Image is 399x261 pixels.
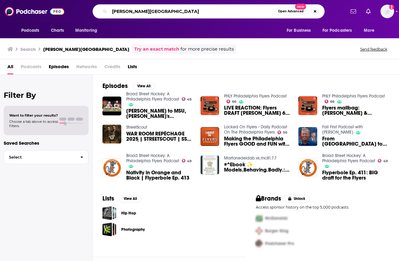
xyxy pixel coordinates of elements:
span: 56 [283,131,287,134]
img: Making the Philadelphia Flyers GOOD and FUN with Kelly Hinkle of Broad Street Hockey! [201,127,219,146]
span: Choose a tab above to access filters. [9,119,58,128]
a: PHLY Philadelphia Flyers Podcast [322,93,385,99]
span: [PERSON_NAME] to MSU, [PERSON_NAME]'s comments, & potential RFAs (BSH Podcast Ep. 76) [126,108,193,119]
button: View All [119,195,141,202]
h2: Filter By [4,91,89,100]
span: From [GEOGRAPHIC_DATA] to Pickleball Agency: The Team Behind [PERSON_NAME] $800K Deal + Picklebal... [322,136,389,147]
button: open menu [282,25,319,36]
a: Charts [47,25,68,36]
img: Flyperbole Ep. 411: BIG draft for the Flyers [298,158,317,177]
a: Show notifications dropdown [364,6,373,17]
button: open menu [360,25,382,36]
h2: Brands [256,195,281,202]
span: More [364,26,374,35]
img: WAR ROOM REPÊCHAGE 2025 | STREETSCOUT | SSP S.2. ÉP.37 [102,125,121,143]
span: 49 [383,160,388,163]
span: Charts [51,26,64,35]
a: 66 [227,100,236,103]
img: Flyers mailbag: Michkov & Martone, goal songs, time travel, and Dvorak’s role | PHLY Flyers Podcast [298,96,317,115]
a: Flyers mailbag: Michkov & Martone, goal songs, time travel, and Dvorak’s role | PHLY Flyers Podcast [322,105,389,116]
span: Logged in as BaltzandCompany [380,5,394,18]
span: Select [4,155,75,159]
a: LIVE REACTION: Flyers DRAFT Porter Martone 6th Overall In 2025 NHL Draft [224,105,291,116]
a: Martone to MSU, Michkov's comments, & potential RFAs (BSH Podcast Ep. 76) [126,108,193,119]
span: for more precise results [181,46,234,53]
img: Martone to MSU, Michkov's comments, & potential RFAs (BSH Podcast Ep. 76) [102,97,121,115]
a: #^Ebook ✨ Models.Behaving.Badly.: Why Confusing Illusion with Reality Can Lead to Disaster, on Wal [201,155,219,174]
span: Podchaser Pro [265,241,294,246]
a: Hip Hop [121,210,136,217]
span: LIVE REACTION: Flyers DRAFT [PERSON_NAME] 6th Overall In [DATE] NHL Draft [224,105,291,116]
img: User Profile [380,5,394,18]
a: EpisodesView All [102,82,155,90]
a: Fail First Podcast with Alec Martone [322,124,363,135]
button: open menu [71,25,105,36]
h3: [PERSON_NAME][GEOGRAPHIC_DATA] [43,46,129,52]
span: Podcasts [21,26,39,35]
a: Making the Philadelphia Flyers GOOD and FUN with Kelly Hinkle of Broad Street Hockey! [224,136,291,147]
p: Access sponsor history on the top 5,000 podcasts. [256,205,389,209]
img: First Pro Logo [253,212,265,225]
img: LIVE REACTION: Flyers DRAFT Porter Martone 6th Overall In 2025 NHL Draft [201,96,219,115]
span: 49 [187,98,192,101]
span: Nativity in Orange and Black | Flyperbole Ep. 413 [126,170,193,180]
a: #^Ebook ✨ Models.Behaving.Badly.: Why Confusing Illusion with Reality Can Lead to Disaster, on Wal [224,162,291,172]
a: StreetScout [126,125,147,130]
a: 49 [182,159,192,163]
a: All [7,62,13,74]
span: 66 [232,100,236,103]
a: Martonedeidab.vx.mc81.7.7 [224,155,276,161]
a: Broad Street Hockey: A Philadelphia Flyers Podcast [126,91,179,102]
button: View All [133,82,155,90]
span: McDonalds [265,216,288,221]
a: ListsView All [102,195,141,202]
button: Unlock [284,195,310,202]
button: Show profile menu [380,5,394,18]
a: Hip Hop [102,206,116,220]
span: Podcasts [21,62,41,74]
a: Try an exact match [134,46,179,53]
img: From Wall Street to Pickleball Agency: The Team Behind Gabe Tardio's $800K Deal + Pickleball Indu... [298,127,317,146]
span: Credits [104,62,120,74]
a: Show notifications dropdown [348,6,359,17]
a: 49 [378,159,388,163]
span: New [295,4,306,10]
span: Monitoring [75,26,97,35]
button: Select [4,150,89,164]
input: Search podcasts, credits, & more... [110,6,275,16]
a: Photography [102,222,116,236]
span: Networks [76,62,97,74]
a: 56 [277,130,287,134]
img: Podchaser - Follow, Share and Rate Podcasts [5,6,64,17]
span: 66 [330,100,335,103]
a: Photography [121,226,145,233]
span: For Podcasters [322,26,352,35]
span: Making the Philadelphia Flyers GOOD and FUN with [PERSON_NAME] of Broad Street Hockey! [224,136,291,147]
span: Open Advanced [278,10,304,13]
a: Lists [128,62,137,74]
svg: Add a profile image [389,5,394,10]
span: Want to filter your results? [9,113,58,118]
button: Send feedback [358,47,389,52]
h2: Lists [102,195,114,202]
img: Second Pro Logo [253,225,265,237]
button: Open AdvancedNew [275,8,306,15]
a: 49 [182,97,192,101]
a: Broad Street Hockey: A Philadelphia Flyers Podcast [322,153,375,164]
span: Flyers mailbag: [PERSON_NAME] & [PERSON_NAME], goal songs, time travel, and [PERSON_NAME] role | ... [322,105,389,116]
span: Episodes [49,62,69,74]
a: WAR ROOM REPÊCHAGE 2025 | STREETSCOUT | SSP S.2. ÉP.37 [126,131,193,142]
a: Flyperbole Ep. 411: BIG draft for the Flyers [322,170,389,180]
img: Nativity in Orange and Black | Flyperbole Ep. 413 [102,158,121,177]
